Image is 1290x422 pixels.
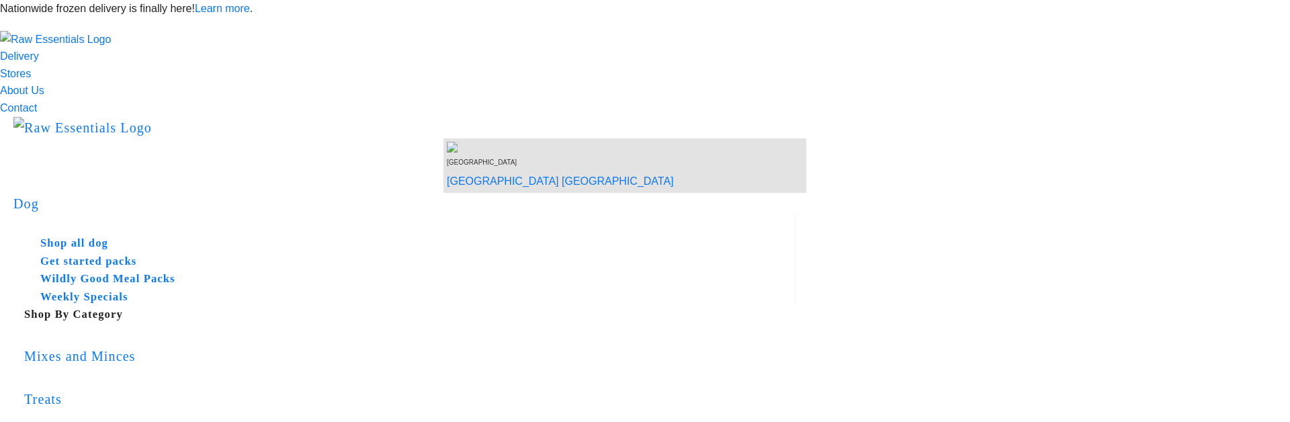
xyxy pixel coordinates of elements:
[447,142,460,153] img: van-moving.png
[40,270,773,288] h5: Wildly Good Meal Packs
[24,253,773,271] a: Get started packs
[24,288,773,306] a: Weekly Specials
[40,235,773,253] h5: Shop all dog
[24,306,795,324] h5: Shop By Category
[24,345,795,367] div: Mixes and Minces
[447,159,517,166] span: [GEOGRAPHIC_DATA]
[24,235,773,253] a: Shop all dog
[24,388,795,410] div: Treats
[40,253,773,271] h5: Get started packs
[562,175,674,187] a: [GEOGRAPHIC_DATA]
[40,288,773,306] h5: Weekly Specials
[447,175,559,187] a: [GEOGRAPHIC_DATA]
[24,270,773,288] a: Wildly Good Meal Packs
[13,196,39,211] a: Dog
[195,3,250,14] a: Learn more
[13,117,152,138] img: Raw Essentials Logo
[24,327,795,385] a: Mixes and Minces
